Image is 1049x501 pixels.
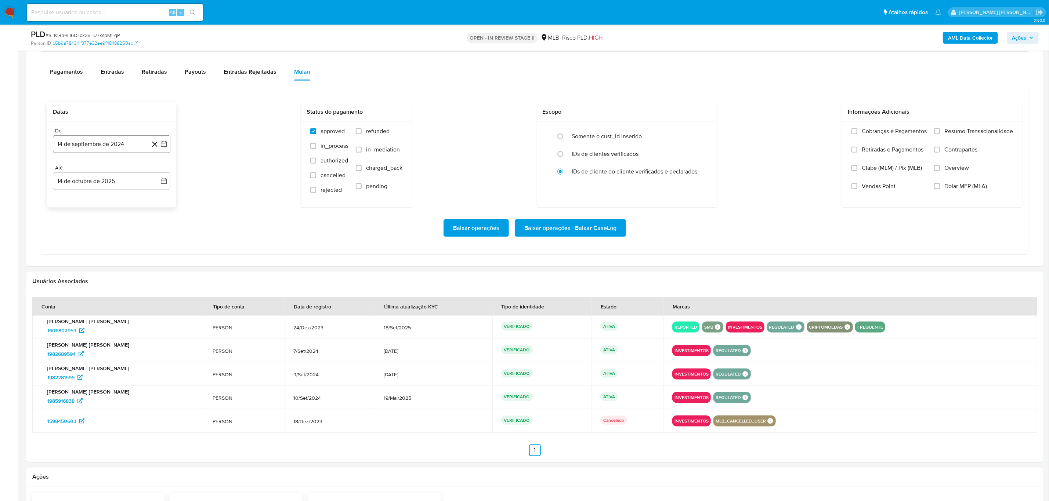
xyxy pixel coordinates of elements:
[959,9,1034,16] p: emerson.gomes@mercadopago.com.br
[1034,17,1045,23] span: 3.163.0
[32,278,1037,285] h2: Usuários Associados
[589,33,603,42] span: HIGH
[27,8,203,17] input: Pesquise usuários ou casos...
[467,33,538,43] p: OPEN - IN REVIEW STAGE II
[943,32,998,44] button: AML Data Collector
[935,9,941,15] a: Notificações
[46,32,120,39] span: # SHCRp4H6DTck3vFU7xspMEqP
[889,8,928,16] span: Atalhos rápidos
[180,9,182,16] span: s
[170,9,176,16] span: Alt
[185,7,200,18] button: search-icon
[1036,8,1043,16] a: Sair
[562,34,603,42] span: Risco PLD:
[948,32,993,44] b: AML Data Collector
[1012,32,1026,44] span: Ações
[1007,32,1039,44] button: Ações
[32,473,1037,481] h2: Ações
[53,40,138,47] a: b5b9a784341f377e32ee9f48488250ac
[31,40,51,47] b: Person ID
[31,28,46,40] b: PLD
[540,34,559,42] div: MLB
